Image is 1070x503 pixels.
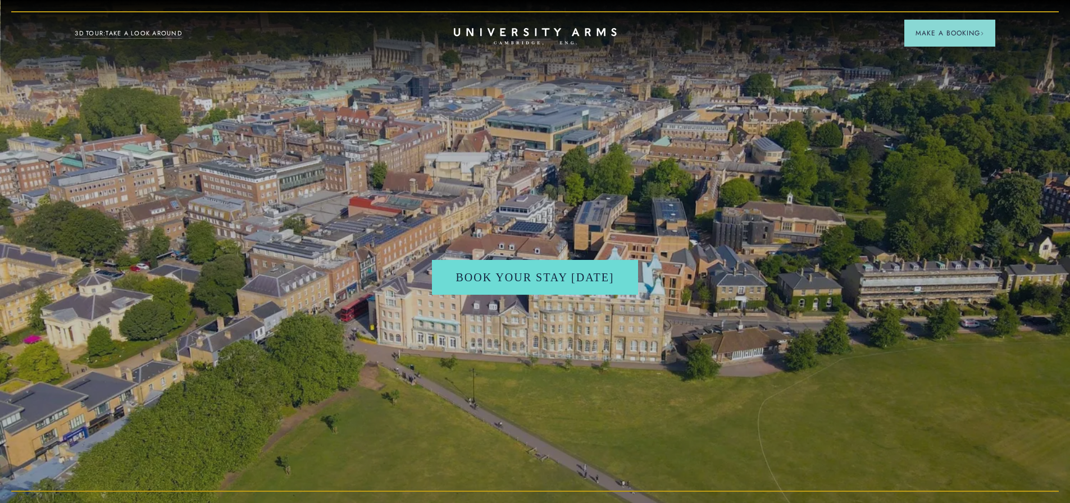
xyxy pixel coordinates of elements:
[432,260,638,295] a: Book Your Stay [DATE]
[916,28,984,38] span: Make a Booking
[904,20,995,47] button: Make a BookingArrow icon
[980,31,984,35] img: Arrow icon
[75,29,182,39] a: 3D TOUR:TAKE A LOOK AROUND
[454,28,617,45] a: Home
